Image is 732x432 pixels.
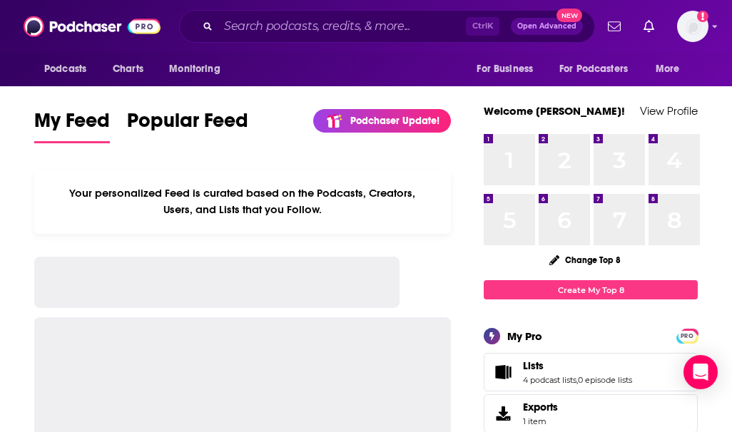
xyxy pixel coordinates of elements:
a: My Feed [34,108,110,143]
img: Podchaser - Follow, Share and Rate Podcasts [24,13,161,40]
a: Show notifications dropdown [638,14,660,38]
span: For Business [477,59,533,79]
span: Podcasts [44,59,86,79]
button: Open AdvancedNew [511,18,583,35]
button: open menu [159,56,238,83]
span: For Podcasters [559,59,628,79]
span: Exports [523,401,558,413]
a: Welcome [PERSON_NAME]! [484,104,625,118]
span: , [576,375,578,385]
a: PRO [678,330,696,341]
a: Show notifications dropdown [602,14,626,38]
span: More [656,59,680,79]
span: Charts [113,59,143,79]
a: Lists [523,359,632,372]
span: My Feed [34,108,110,141]
span: New [556,9,582,22]
span: Lists [523,359,544,372]
a: 4 podcast lists [523,375,576,385]
span: Popular Feed [127,108,248,141]
a: View Profile [640,104,698,118]
svg: Add a profile image [697,11,708,22]
div: Your personalized Feed is curated based on the Podcasts, Creators, Users, and Lists that you Follow. [34,169,451,234]
p: Podchaser Update! [350,115,439,127]
div: Open Intercom Messenger [683,355,718,389]
span: Ctrl K [466,17,499,36]
div: My Pro [507,329,542,343]
span: PRO [678,331,696,341]
span: Logged in as gmalloy [677,11,708,42]
a: Popular Feed [127,108,248,143]
span: 1 item [523,416,558,426]
a: 0 episode lists [578,375,632,385]
button: open menu [34,56,105,83]
a: Charts [103,56,152,83]
button: Show profile menu [677,11,708,42]
a: Create My Top 8 [484,280,698,299]
img: User Profile [677,11,708,42]
button: open menu [646,56,698,83]
button: open menu [550,56,649,83]
span: Exports [489,403,517,423]
div: Search podcasts, credits, & more... [179,10,595,43]
a: Lists [489,362,517,382]
button: open menu [467,56,551,83]
span: Monitoring [169,59,220,79]
input: Search podcasts, credits, & more... [218,15,466,38]
span: Open Advanced [517,23,576,30]
button: Change Top 8 [541,251,629,269]
span: Lists [484,353,698,391]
